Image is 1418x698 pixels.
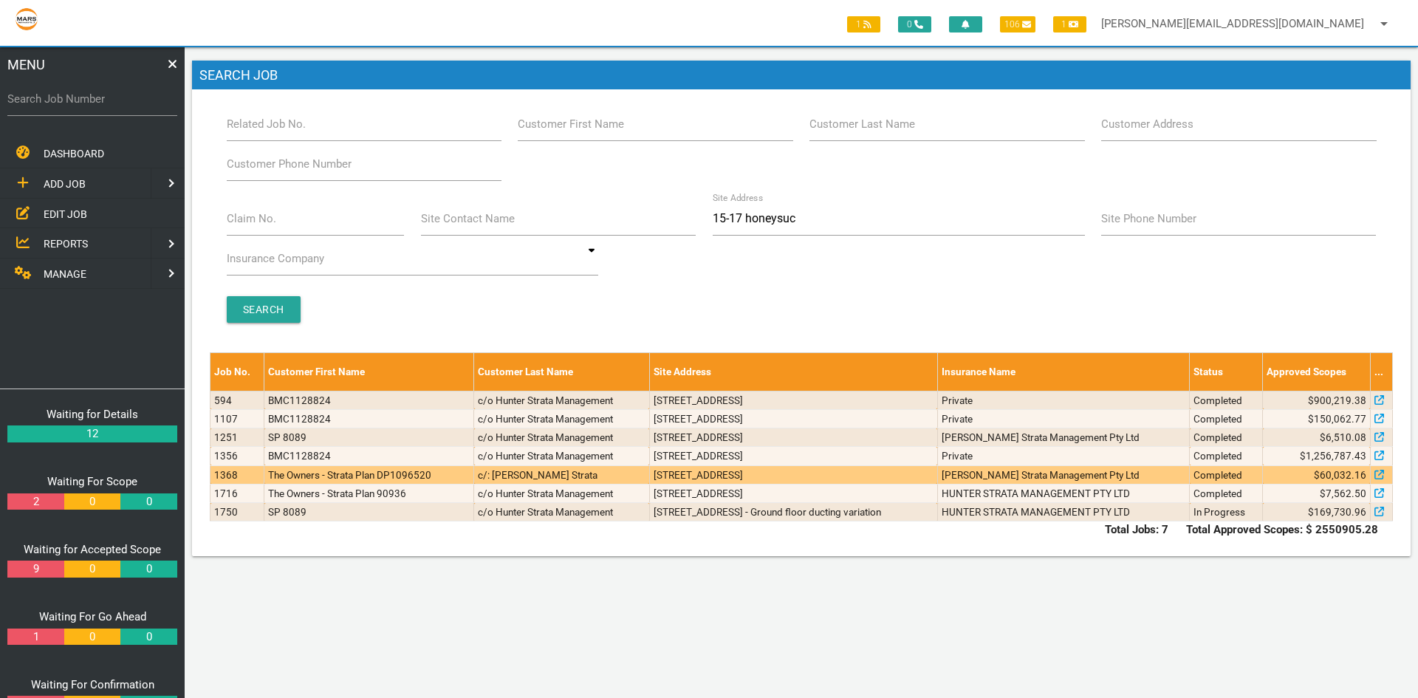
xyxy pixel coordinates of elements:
[7,493,64,510] a: 2
[1190,503,1263,521] td: In Progress
[1370,353,1392,391] th: ...
[1320,430,1366,445] span: $6,510.08
[474,503,649,521] td: c/o Hunter Strata Management
[1101,116,1193,133] label: Customer Address
[518,116,624,133] label: Customer First Name
[210,353,264,391] th: Job No.
[937,353,1189,391] th: Insurance Name
[474,409,649,428] td: c/o Hunter Strata Management
[7,91,177,108] label: Search Job Number
[649,391,937,409] td: [STREET_ADDRESS]
[1308,411,1366,426] span: $150,062.77
[649,353,937,391] th: Site Address
[421,211,515,227] label: Site Contact Name
[1314,468,1366,482] span: $60,032.16
[24,543,161,556] a: Waiting for Accepted Scope
[264,447,474,465] td: BMC1128824
[1190,409,1263,428] td: Completed
[47,408,138,421] a: Waiting for Details
[1300,448,1366,463] span: $1,256,787.43
[15,7,38,31] img: s3file
[649,484,937,502] td: [STREET_ADDRESS]
[1105,523,1168,536] b: Total Jobs: 7
[227,116,306,133] label: Related Job No.
[7,561,64,578] a: 9
[210,465,264,484] td: 1368
[1190,484,1263,502] td: Completed
[264,465,474,484] td: The Owners - Strata Plan DP1096520
[474,428,649,447] td: c/o Hunter Strata Management
[44,238,88,250] span: REPORTS
[474,391,649,409] td: c/o Hunter Strata Management
[649,503,937,521] td: [STREET_ADDRESS] - Ground floor ducting variation
[192,61,1411,90] h1: Search Job
[44,208,87,219] span: EDIT JOB
[31,678,154,691] a: Waiting For Confirmation
[7,425,177,442] a: 12
[7,55,45,75] span: MENU
[210,409,264,428] td: 1107
[1320,486,1366,501] span: $7,562.50
[898,16,931,32] span: 0
[937,465,1189,484] td: [PERSON_NAME] Strata Management Pty Ltd
[474,465,649,484] td: c/: [PERSON_NAME] Strata
[937,503,1189,521] td: HUNTER STRATA MANAGEMENT PTY LTD
[1308,504,1366,519] span: $169,730.96
[1101,211,1196,227] label: Site Phone Number
[474,447,649,465] td: c/o Hunter Strata Management
[227,211,276,227] label: Claim No.
[937,447,1189,465] td: Private
[210,484,264,502] td: 1716
[1053,16,1086,32] span: 1
[47,475,137,488] a: Waiting For Scope
[44,178,86,190] span: ADD JOB
[474,484,649,502] td: c/o Hunter Strata Management
[264,391,474,409] td: BMC1128824
[649,409,937,428] td: [STREET_ADDRESS]
[227,156,352,173] label: Customer Phone Number
[64,629,120,646] a: 0
[264,353,474,391] th: Customer First Name
[44,268,86,280] span: MANAGE
[1000,16,1035,32] span: 106
[937,484,1189,502] td: HUNTER STRATA MANAGEMENT PTY LTD
[649,447,937,465] td: [STREET_ADDRESS]
[1190,447,1263,465] td: Completed
[1190,465,1263,484] td: Completed
[649,465,937,484] td: [STREET_ADDRESS]
[1190,353,1263,391] th: Status
[120,493,177,510] a: 0
[264,484,474,502] td: The Owners - Strata Plan 90936
[210,428,264,447] td: 1251
[1190,391,1263,409] td: Completed
[937,391,1189,409] td: Private
[7,629,64,646] a: 1
[713,191,763,205] label: Site Address
[1190,428,1263,447] td: Completed
[210,447,264,465] td: 1356
[64,561,120,578] a: 0
[210,503,264,521] td: 1750
[474,353,649,391] th: Customer Last Name
[1263,353,1371,391] th: Approved Scopes
[1308,393,1366,408] span: $900,219.38
[210,391,264,409] td: 594
[847,16,880,32] span: 1
[937,428,1189,447] td: [PERSON_NAME] Strata Management Pty Ltd
[64,493,120,510] a: 0
[120,629,177,646] a: 0
[1186,523,1378,536] b: Total Approved Scopes: $ 2550905.28
[44,148,104,160] span: DASHBOARD
[39,610,146,623] a: Waiting For Go Ahead
[809,116,915,133] label: Customer Last Name
[264,428,474,447] td: SP 8089
[264,503,474,521] td: SP 8089
[120,561,177,578] a: 0
[937,409,1189,428] td: Private
[227,296,301,323] input: Search
[264,409,474,428] td: BMC1128824
[649,428,937,447] td: [STREET_ADDRESS]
